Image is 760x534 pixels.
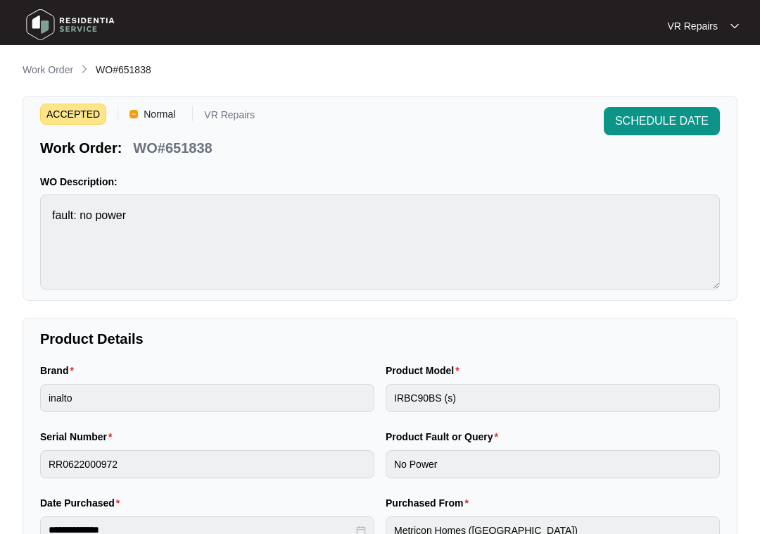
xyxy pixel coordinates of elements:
img: residentia service logo [21,4,120,46]
span: WO#651838 [96,64,151,75]
p: Work Order: [40,138,122,158]
img: chevron-right [79,63,90,75]
label: Serial Number [40,430,118,444]
p: WO Description: [40,175,720,189]
label: Brand [40,364,80,378]
textarea: fault: no power [40,194,720,290]
input: Product Model [386,384,720,412]
input: Serial Number [40,450,374,478]
p: WO#651838 [133,138,212,158]
span: ACCEPTED [40,104,106,125]
span: SCHEDULE DATE [615,113,709,130]
img: Vercel Logo [129,110,138,118]
p: VR Repairs [667,19,718,33]
label: Purchased From [386,496,474,510]
a: Work Order [20,63,76,78]
label: Product Model [386,364,465,378]
p: VR Repairs [204,110,255,125]
button: SCHEDULE DATE [604,107,720,135]
input: Product Fault or Query [386,450,720,478]
p: Work Order [23,63,73,77]
input: Brand [40,384,374,412]
label: Date Purchased [40,496,125,510]
label: Product Fault or Query [386,430,504,444]
p: Product Details [40,329,720,349]
span: Normal [138,104,181,125]
img: dropdown arrow [730,23,739,30]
